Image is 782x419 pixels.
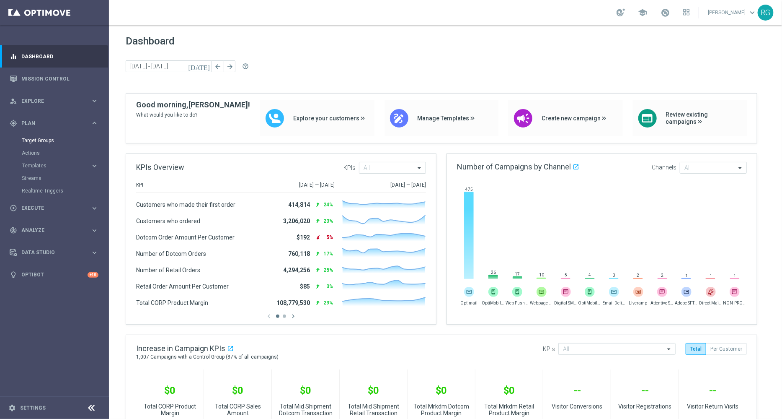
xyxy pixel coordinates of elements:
i: gps_fixed [10,120,17,127]
div: Execute [10,204,90,212]
div: Streams [22,172,108,185]
i: lightbulb [10,271,17,278]
a: Settings [20,406,46,411]
a: Mission Control [21,68,98,90]
a: Target Groups [22,137,87,144]
button: Mission Control [9,75,99,82]
div: Realtime Triggers [22,185,108,197]
span: Explore [21,99,90,104]
i: person_search [10,97,17,105]
span: keyboard_arrow_down [748,8,757,17]
span: school [638,8,647,17]
span: Execute [21,206,90,211]
button: lightbulb Optibot +10 [9,271,99,278]
a: Dashboard [21,45,98,68]
div: Data Studio [10,249,90,256]
button: Data Studio keyboard_arrow_right [9,249,99,256]
span: Data Studio [21,250,90,255]
div: Templates [22,159,108,172]
div: Explore [10,97,90,105]
button: equalizer Dashboard [9,53,99,60]
div: Analyze [10,226,90,234]
div: Actions [22,147,108,159]
i: settings [8,404,16,412]
div: Mission Control [10,68,98,90]
i: keyboard_arrow_right [90,226,98,234]
span: Plan [21,121,90,126]
div: Templates [22,163,90,168]
button: track_changes Analyze keyboard_arrow_right [9,227,99,234]
div: RG [758,5,774,21]
i: keyboard_arrow_right [90,249,98,257]
i: keyboard_arrow_right [90,119,98,127]
div: Optibot [10,264,98,286]
i: keyboard_arrow_right [90,97,98,105]
a: Realtime Triggers [22,187,87,194]
button: gps_fixed Plan keyboard_arrow_right [9,120,99,127]
a: [PERSON_NAME]keyboard_arrow_down [707,6,758,19]
div: Target Groups [22,134,108,147]
i: keyboard_arrow_right [90,204,98,212]
button: play_circle_outline Execute keyboard_arrow_right [9,205,99,211]
button: person_search Explore keyboard_arrow_right [9,98,99,104]
i: play_circle_outline [10,204,17,212]
div: Plan [10,120,90,127]
i: equalizer [10,53,17,60]
a: Actions [22,150,87,156]
a: Streams [22,175,87,182]
i: track_changes [10,226,17,234]
a: Optibot [21,264,88,286]
button: Templates keyboard_arrow_right [22,162,99,169]
i: keyboard_arrow_right [90,162,98,170]
div: Dashboard [10,45,98,68]
span: Templates [22,163,82,168]
div: +10 [88,272,98,278]
span: Analyze [21,228,90,233]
